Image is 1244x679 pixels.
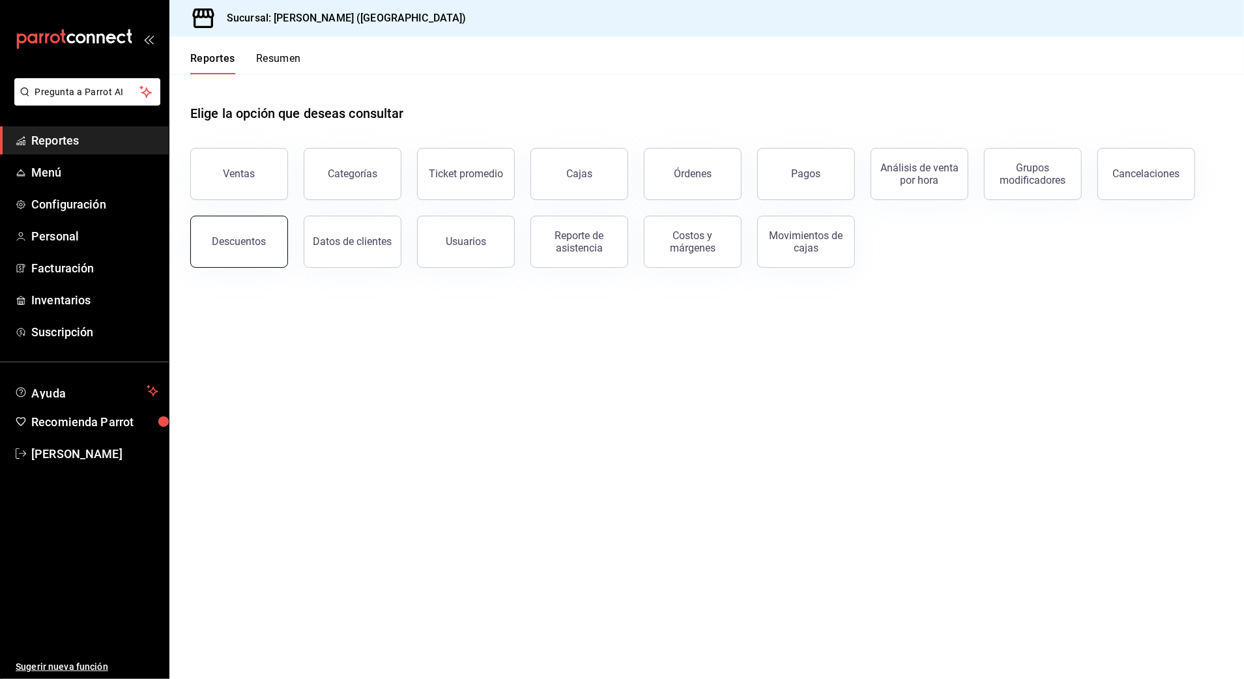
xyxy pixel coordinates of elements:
button: Datos de clientes [304,216,401,268]
span: Sugerir nueva función [16,660,158,674]
span: Configuración [31,195,158,213]
h1: Elige la opción que deseas consultar [190,104,404,123]
span: Reportes [31,132,158,149]
button: Órdenes [644,148,742,200]
div: Usuarios [446,235,486,248]
div: Órdenes [674,167,712,180]
button: Costos y márgenes [644,216,742,268]
div: Reporte de asistencia [539,229,620,254]
span: Recomienda Parrot [31,413,158,431]
span: Inventarios [31,291,158,309]
a: Cajas [530,148,628,200]
button: Resumen [256,52,301,74]
button: Reporte de asistencia [530,216,628,268]
button: Movimientos de cajas [757,216,855,268]
button: Reportes [190,52,235,74]
button: Usuarios [417,216,515,268]
span: [PERSON_NAME] [31,445,158,463]
div: Cancelaciones [1113,167,1180,180]
button: Grupos modificadores [984,148,1082,200]
span: Menú [31,164,158,181]
div: Cajas [566,166,593,182]
span: Suscripción [31,323,158,341]
div: Ventas [224,167,255,180]
button: open_drawer_menu [143,34,154,44]
a: Pregunta a Parrot AI [9,94,160,108]
button: Ventas [190,148,288,200]
div: Descuentos [212,235,267,248]
span: Pregunta a Parrot AI [35,85,140,99]
span: Personal [31,227,158,245]
div: Categorías [328,167,377,180]
h3: Sucursal: [PERSON_NAME] ([GEOGRAPHIC_DATA]) [216,10,467,26]
div: Datos de clientes [313,235,392,248]
button: Categorías [304,148,401,200]
span: Facturación [31,259,158,277]
button: Análisis de venta por hora [871,148,968,200]
div: Movimientos de cajas [766,229,846,254]
button: Ticket promedio [417,148,515,200]
div: Ticket promedio [429,167,503,180]
div: navigation tabs [190,52,301,74]
div: Análisis de venta por hora [879,162,960,186]
div: Pagos [792,167,821,180]
button: Cancelaciones [1097,148,1195,200]
button: Pagos [757,148,855,200]
span: Ayuda [31,383,141,399]
div: Grupos modificadores [992,162,1073,186]
div: Costos y márgenes [652,229,733,254]
button: Pregunta a Parrot AI [14,78,160,106]
button: Descuentos [190,216,288,268]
